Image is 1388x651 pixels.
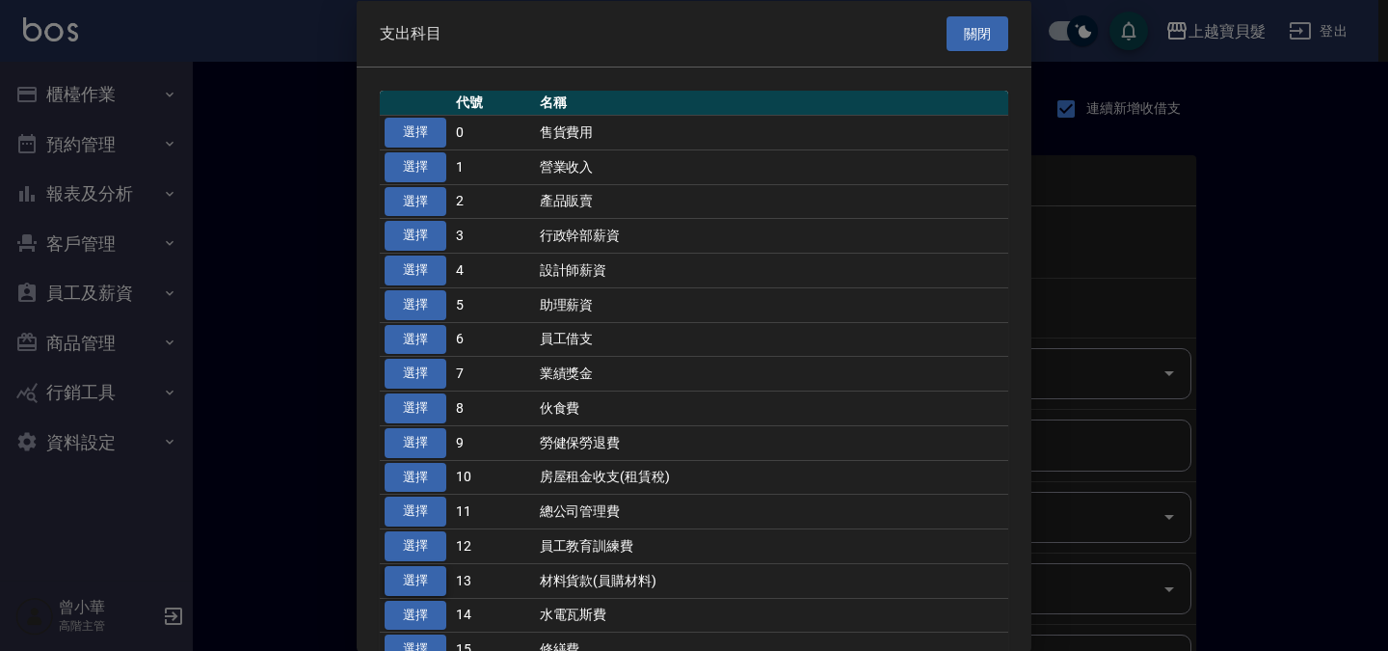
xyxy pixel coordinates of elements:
[385,393,446,423] button: 選擇
[451,149,535,184] td: 1
[535,598,1008,633] td: 水電瓦斯費
[535,460,1008,495] td: 房屋租金收支(租賃稅)
[385,359,446,389] button: 選擇
[451,253,535,287] td: 4
[451,356,535,391] td: 7
[535,184,1008,219] td: 產品販賣
[380,23,441,42] span: 支出科目
[535,91,1008,116] th: 名稱
[535,115,1008,149] td: 售貨費用
[451,91,535,116] th: 代號
[535,149,1008,184] td: 營業收入
[451,529,535,563] td: 12
[535,563,1008,598] td: 材料貨款(員購材料)
[535,287,1008,322] td: 助理薪資
[451,563,535,598] td: 13
[451,425,535,460] td: 9
[451,494,535,529] td: 11
[385,427,446,457] button: 選擇
[385,497,446,527] button: 選擇
[535,529,1008,563] td: 員工教育訓練費
[451,460,535,495] td: 10
[385,256,446,285] button: 選擇
[535,425,1008,460] td: 勞健保勞退費
[385,221,446,251] button: 選擇
[451,287,535,322] td: 5
[385,600,446,630] button: 選擇
[385,462,446,492] button: 選擇
[947,15,1008,51] button: 關閉
[451,218,535,253] td: 3
[535,356,1008,391] td: 業績獎金
[385,324,446,354] button: 選擇
[385,118,446,148] button: 選擇
[385,531,446,561] button: 選擇
[535,218,1008,253] td: 行政幹部薪資
[535,391,1008,425] td: 伙食費
[385,565,446,595] button: 選擇
[451,598,535,633] td: 14
[451,391,535,425] td: 8
[451,322,535,357] td: 6
[535,494,1008,529] td: 總公司管理費
[385,151,446,181] button: 選擇
[535,253,1008,287] td: 設計師薪資
[385,289,446,319] button: 選擇
[451,184,535,219] td: 2
[451,115,535,149] td: 0
[535,322,1008,357] td: 員工借支
[385,186,446,216] button: 選擇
